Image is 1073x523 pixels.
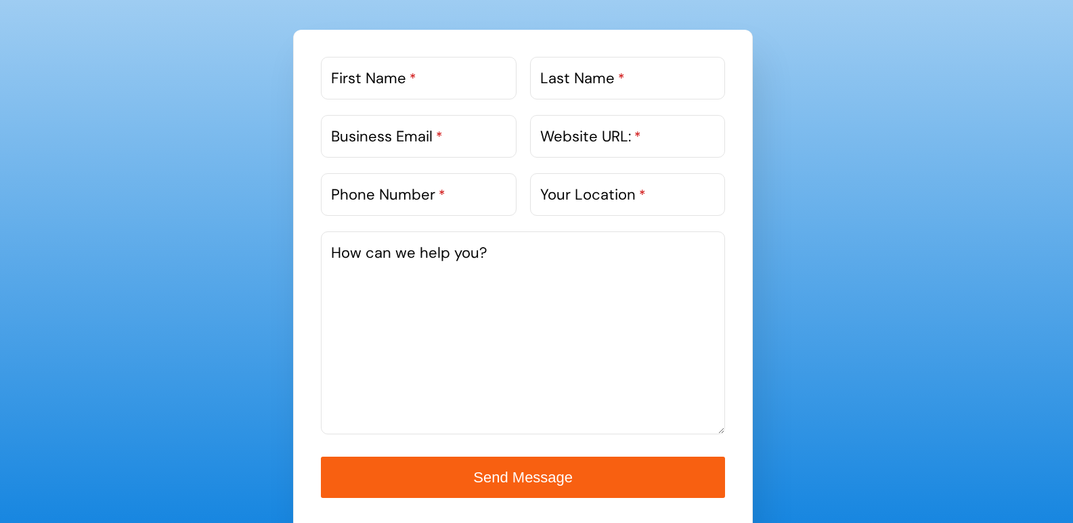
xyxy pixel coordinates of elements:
[331,67,416,89] label: First Name
[331,125,443,147] label: Business Email
[473,469,573,486] span: Send Message
[331,242,487,264] label: How can we help you?
[540,183,646,206] label: Your Location
[331,183,445,206] label: Phone Number
[321,457,725,498] button: Send Message
[540,67,625,89] label: Last Name
[540,125,641,147] label: Website URL:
